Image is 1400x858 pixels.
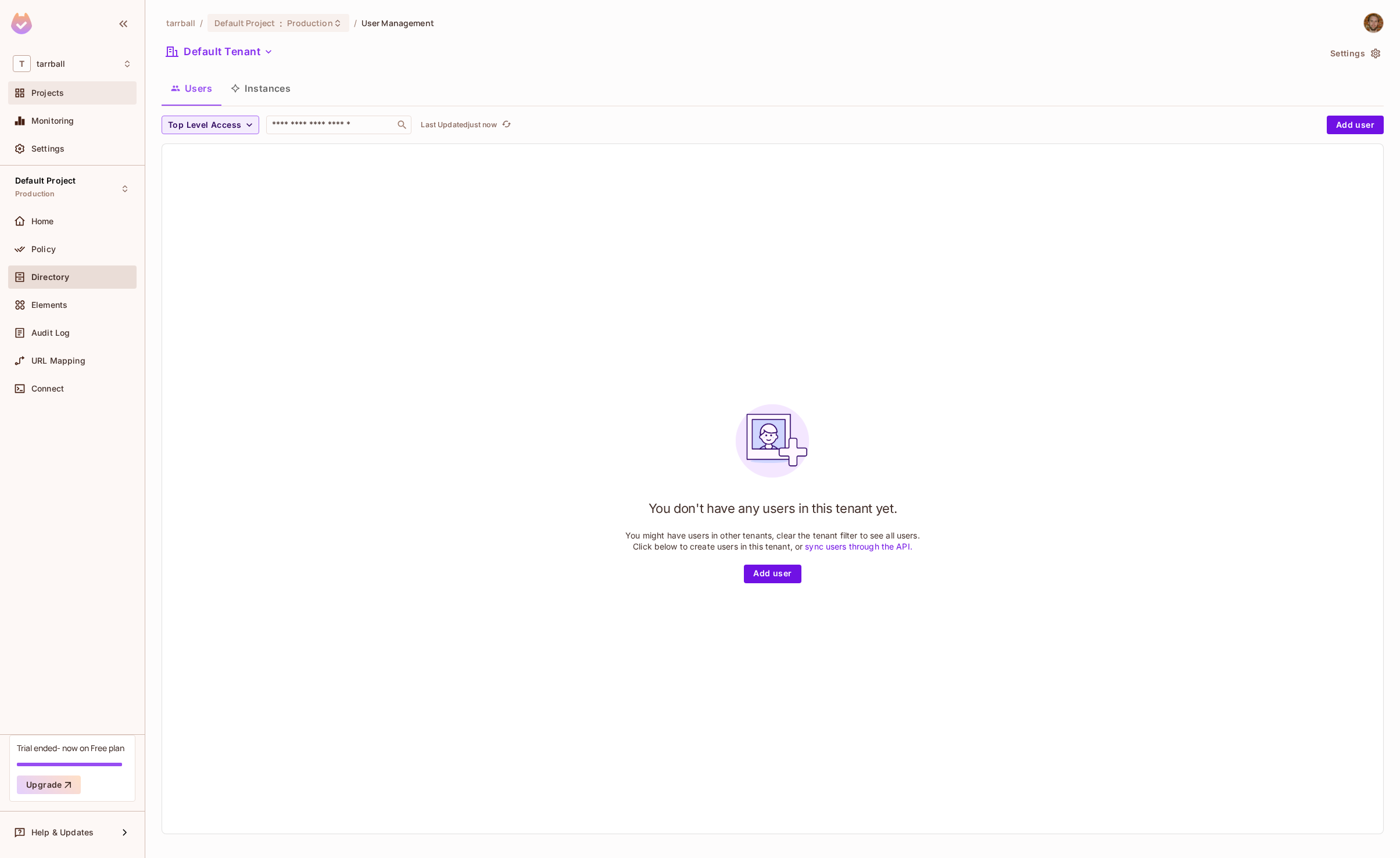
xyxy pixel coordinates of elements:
[162,74,221,103] button: Users
[354,17,357,28] li: /
[162,116,259,134] button: Top Level Access
[11,13,32,34] img: SReyMgAAAABJRU5ErkJggg==
[200,17,203,28] li: /
[1326,44,1384,63] button: Settings
[744,565,801,583] button: Add user
[37,59,65,69] span: Workspace: tarrball
[168,118,241,132] span: Top Level Access
[31,828,94,837] span: Help & Updates
[279,19,283,28] span: :
[805,541,912,551] a: sync users through the API.
[31,300,67,310] span: Elements
[1364,13,1383,33] img: Branden Barber
[31,217,54,226] span: Home
[162,42,278,61] button: Default Tenant
[497,118,513,132] span: Click to refresh data
[31,88,64,98] span: Projects
[31,144,65,153] span: Settings
[221,74,300,103] button: Instances
[361,17,434,28] span: User Management
[31,328,70,338] span: Audit Log
[17,776,81,794] button: Upgrade
[499,118,513,132] button: refresh
[15,189,55,199] span: Production
[31,272,69,282] span: Directory
[31,384,64,393] span: Connect
[15,176,76,185] span: Default Project
[287,17,332,28] span: Production
[649,500,897,517] h1: You don't have any users in this tenant yet.
[166,17,195,28] span: the active workspace
[13,55,31,72] span: T
[502,119,511,131] span: refresh
[31,356,85,365] span: URL Mapping
[1327,116,1384,134] button: Add user
[31,245,56,254] span: Policy
[214,17,275,28] span: Default Project
[17,742,124,753] div: Trial ended- now on Free plan
[625,530,920,552] p: You might have users in other tenants, clear the tenant filter to see all users. Click below to c...
[421,120,497,130] p: Last Updated just now
[31,116,74,125] span: Monitoring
